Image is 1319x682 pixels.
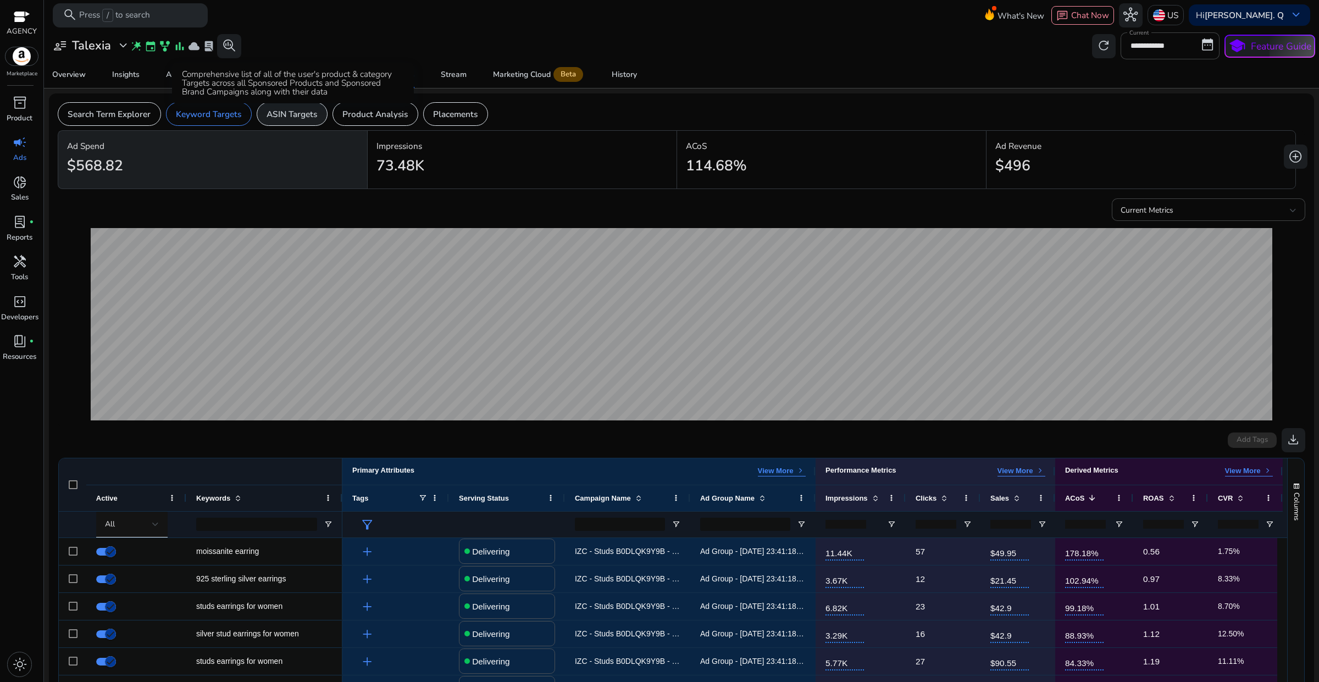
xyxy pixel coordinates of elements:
[433,108,478,120] p: Placements
[360,572,374,586] span: add
[324,520,332,529] button: Open Filter Menu
[1065,569,1104,588] span: 102.94%
[1,312,38,323] p: Developers
[459,494,509,502] span: Serving Status
[916,623,925,645] p: 16
[1263,466,1273,476] span: keyboard_arrow_right
[1119,3,1143,27] button: hub
[995,140,1287,152] p: Ad Revenue
[7,70,37,78] p: Marketplace
[1056,10,1068,22] span: chat
[13,657,27,672] span: light_mode
[11,272,28,283] p: Tools
[1282,428,1306,452] button: download
[1092,34,1116,58] button: refresh
[612,71,637,79] div: History
[172,63,414,103] div: Comprehensive list of all of the user's product & category Targets across all Sponsored Products ...
[575,494,631,502] span: Campaign Name
[1051,6,1113,25] button: chatChat Now
[79,9,150,22] p: Press to search
[825,494,868,502] span: Impressions
[825,542,864,561] span: 11.44K
[700,629,811,638] span: Ad Group - [DATE] 23:41:18.994
[1218,494,1233,502] span: CVR
[1143,494,1164,502] span: ROAS
[575,629,703,638] span: IZC - Studs B0DLQK9Y9B - Manual 2
[1205,9,1284,21] b: [PERSON_NAME]. Q
[916,650,925,673] p: 27
[1225,466,1261,476] p: View More
[472,568,509,590] p: Delivering
[700,657,811,666] span: Ad Group - [DATE] 23:41:18.994
[112,71,140,79] div: Insights
[376,140,668,152] p: Impressions
[67,157,123,175] h2: $568.82
[1228,37,1246,55] span: school
[916,568,925,590] p: 12
[441,71,467,79] div: Stream
[7,26,37,37] p: AGENCY
[575,602,703,611] span: IZC - Studs B0DLQK9Y9B - Manual 2
[1288,149,1303,164] span: add_circle
[997,466,1033,476] p: View More
[825,597,864,616] span: 6.82K
[700,547,811,556] span: Ad Group - [DATE] 23:41:18.994
[176,108,241,120] p: Keyword Targets
[5,47,38,65] img: amazon.svg
[1265,520,1274,529] button: Open Filter Menu
[217,34,241,58] button: search_insights
[196,657,282,666] span: studs earrings for women
[52,71,86,79] div: Overview
[1218,602,1240,611] span: 8.70%
[1167,5,1178,25] p: US
[67,140,358,152] p: Ad Spend
[1065,542,1104,561] span: 178.18%
[1065,494,1084,502] span: ACoS
[995,157,1030,175] h2: $496
[553,67,583,82] span: Beta
[1143,568,1160,590] p: 0.97
[1289,8,1303,22] span: keyboard_arrow_down
[1096,38,1111,53] span: refresh
[13,96,27,110] span: inventory_2
[352,494,368,502] span: Tags
[196,547,259,556] span: moissanite earring
[700,574,811,583] span: Ad Group - [DATE] 23:41:18.994
[1251,39,1311,53] p: Feature Guide
[472,540,509,563] p: Delivering
[1071,9,1109,21] span: Chat Now
[7,113,32,124] p: Product
[360,545,374,559] span: add
[222,38,236,53] span: search_insights
[1123,8,1138,22] span: hub
[13,175,27,190] span: donut_small
[472,650,509,673] p: Delivering
[360,627,374,641] span: add
[997,6,1044,25] span: What's New
[825,569,864,588] span: 3.67K
[376,157,424,175] h2: 73.48K
[1121,205,1173,215] span: Current Metrics
[145,40,157,52] span: event
[1065,624,1104,643] span: 88.93%
[1065,466,1118,476] div: Derived Metrics
[342,108,408,120] p: Product Analysis
[797,520,806,529] button: Open Filter Menu
[360,600,374,614] span: add
[700,602,811,611] span: Ad Group - [DATE] 23:41:18.994
[1143,650,1160,673] p: 1.19
[1286,433,1300,447] span: download
[1038,520,1046,529] button: Open Filter Menu
[130,40,142,52] span: wand_stars
[1143,540,1160,563] p: 0.56
[990,569,1029,588] span: $21.45
[1196,11,1284,19] p: Hi
[360,518,374,532] span: filter_alt
[13,334,27,348] span: book_4
[990,624,1029,643] span: $42.9
[1224,35,1315,58] button: schoolFeature Guide
[53,38,67,53] span: user_attributes
[1218,629,1244,638] span: 12.50%
[990,542,1029,561] span: $49.95
[116,38,130,53] span: expand_more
